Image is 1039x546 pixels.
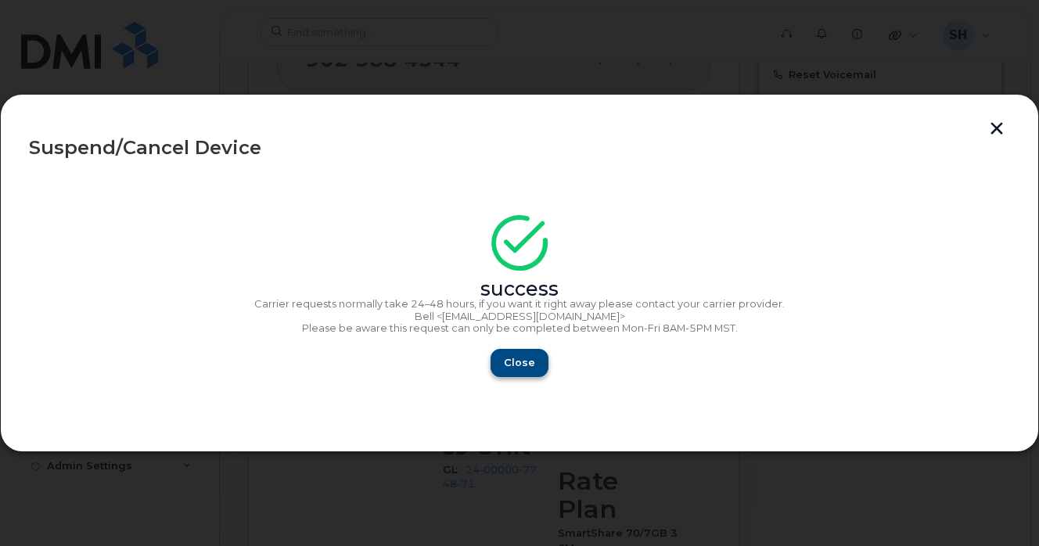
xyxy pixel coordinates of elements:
[29,138,1010,157] div: Suspend/Cancel Device
[504,355,535,370] span: Close
[29,322,1010,335] p: Please be aware this request can only be completed between Mon-Fri 8AM-5PM MST.
[491,349,548,377] button: Close
[29,311,1010,323] p: Bell <[EMAIL_ADDRESS][DOMAIN_NAME]>
[29,298,1010,311] p: Carrier requests normally take 24–48 hours, if you want it right away please contact your carrier...
[29,283,1010,296] div: success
